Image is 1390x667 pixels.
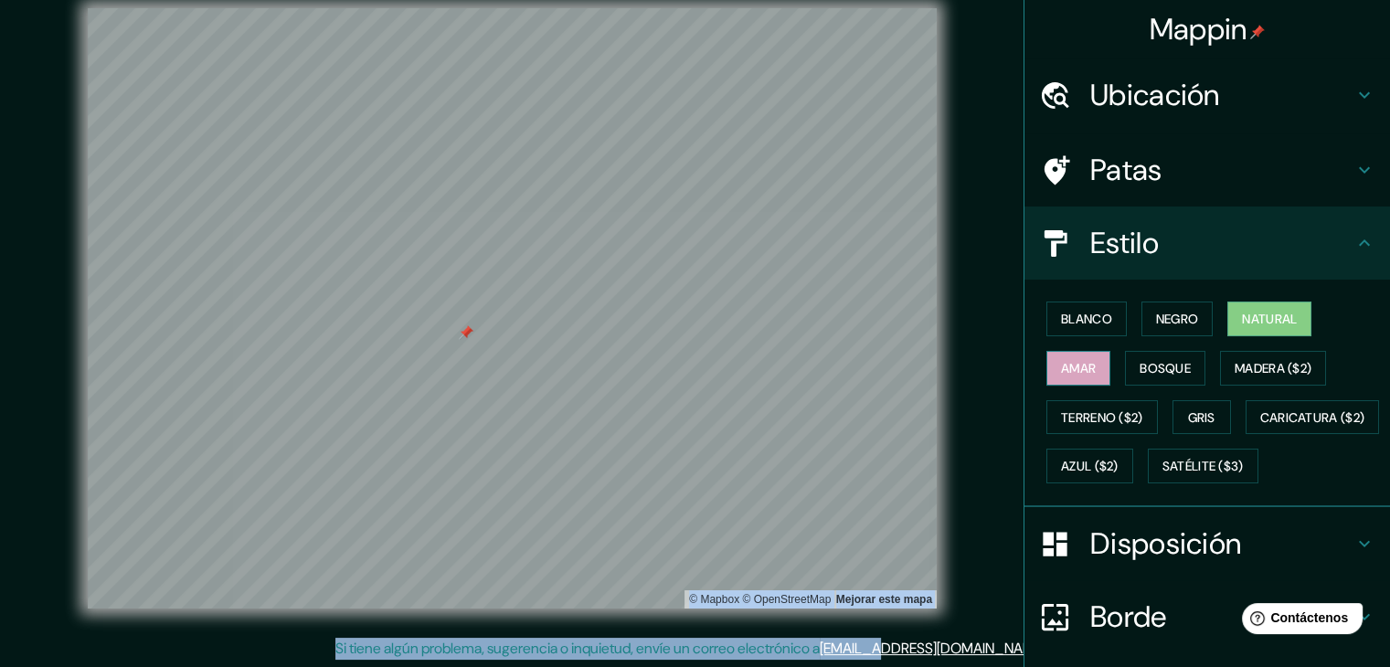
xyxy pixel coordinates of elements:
a: [EMAIL_ADDRESS][DOMAIN_NAME] [820,639,1045,658]
font: Azul ($2) [1061,459,1119,475]
div: Disposición [1024,507,1390,580]
div: Patas [1024,133,1390,206]
a: Mapa de OpenStreet [742,593,831,606]
font: Si tiene algún problema, sugerencia o inquietud, envíe un correo electrónico a [335,639,820,658]
a: Comentarios sobre el mapa [836,593,932,606]
font: Borde [1090,598,1167,636]
button: Amar [1046,351,1110,386]
font: Negro [1156,311,1199,327]
font: © Mapbox [689,593,739,606]
font: Disposición [1090,524,1241,563]
font: Natural [1242,311,1297,327]
button: Caricatura ($2) [1246,400,1380,435]
font: Caricatura ($2) [1260,409,1365,426]
iframe: Lanzador de widgets de ayuda [1227,596,1370,647]
div: Borde [1024,580,1390,653]
font: Satélite ($3) [1162,459,1244,475]
font: Madera ($2) [1235,360,1311,376]
button: Satélite ($3) [1148,449,1258,483]
button: Blanco [1046,302,1127,336]
font: © OpenStreetMap [742,593,831,606]
button: Terreno ($2) [1046,400,1158,435]
button: Bosque [1125,351,1205,386]
font: Mejorar este mapa [836,593,932,606]
button: Madera ($2) [1220,351,1326,386]
img: pin-icon.png [1250,25,1265,39]
font: Gris [1188,409,1215,426]
font: Patas [1090,151,1162,189]
font: Estilo [1090,224,1159,262]
a: Mapbox [689,593,739,606]
font: Bosque [1140,360,1191,376]
font: Ubicación [1090,76,1220,114]
font: Amar [1061,360,1096,376]
div: Ubicación [1024,58,1390,132]
font: Blanco [1061,311,1112,327]
canvas: Mapa [88,8,937,609]
button: Negro [1141,302,1214,336]
button: Azul ($2) [1046,449,1133,483]
div: Estilo [1024,206,1390,280]
font: Terreno ($2) [1061,409,1143,426]
button: Natural [1227,302,1311,336]
font: Mappin [1150,10,1247,48]
button: Gris [1172,400,1231,435]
